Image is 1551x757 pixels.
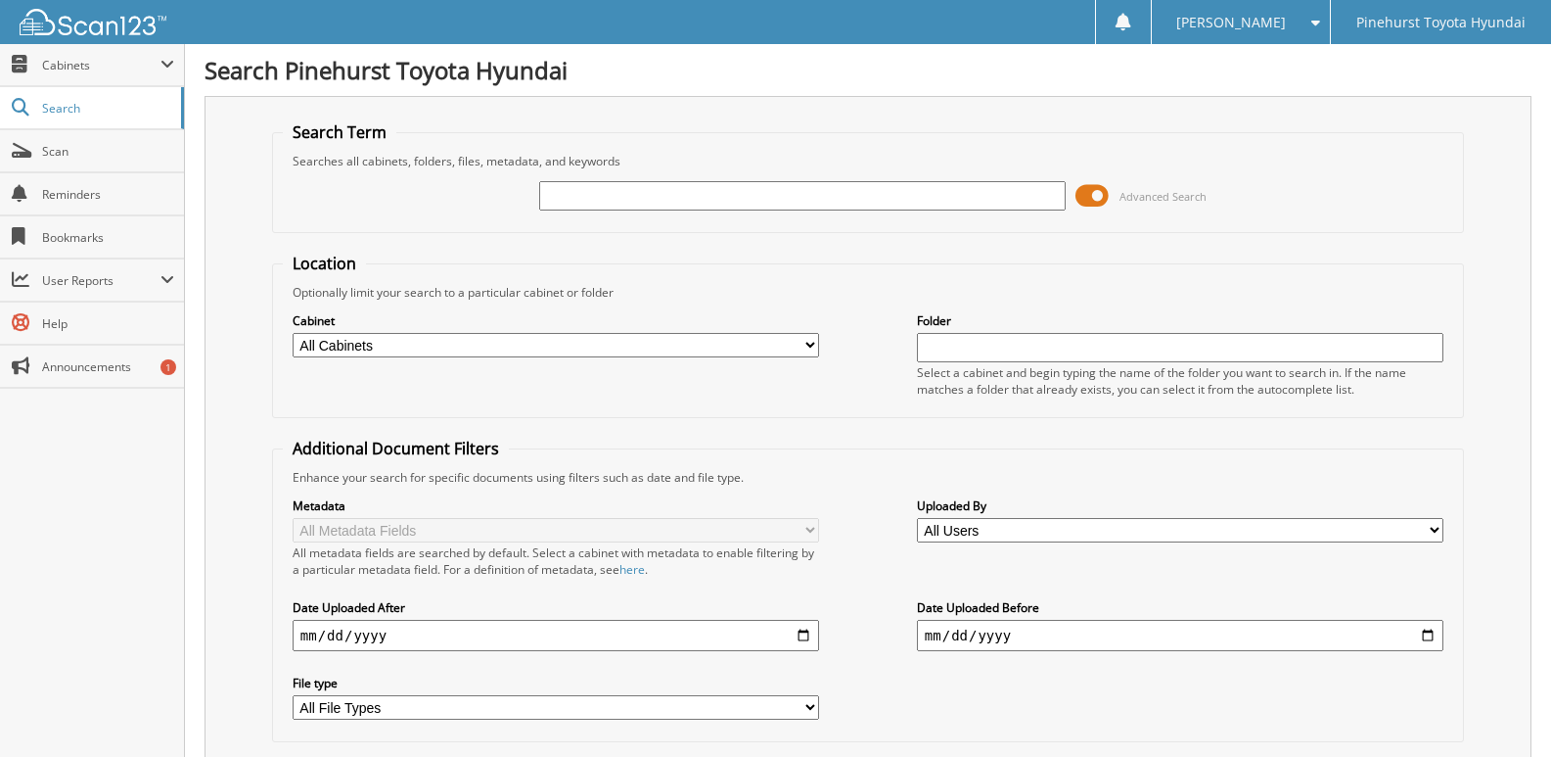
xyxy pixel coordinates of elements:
[293,497,819,514] label: Metadata
[42,57,160,73] span: Cabinets
[1176,17,1286,28] span: [PERSON_NAME]
[42,229,174,246] span: Bookmarks
[283,253,366,274] legend: Location
[283,121,396,143] legend: Search Term
[42,143,174,160] span: Scan
[205,54,1531,86] h1: Search Pinehurst Toyota Hyundai
[42,315,174,332] span: Help
[293,599,819,616] label: Date Uploaded After
[293,620,819,651] input: start
[283,284,1453,301] div: Optionally limit your search to a particular cabinet or folder
[42,272,160,289] span: User Reports
[917,620,1443,651] input: end
[293,675,819,691] label: File type
[1119,189,1207,204] span: Advanced Search
[20,9,166,35] img: scan123-logo-white.svg
[619,561,645,578] a: here
[1356,17,1526,28] span: Pinehurst Toyota Hyundai
[283,469,1453,486] div: Enhance your search for specific documents using filters such as date and file type.
[42,358,174,375] span: Announcements
[42,186,174,203] span: Reminders
[42,100,171,117] span: Search
[917,364,1443,398] div: Select a cabinet and begin typing the name of the folder you want to search in. If the name match...
[917,599,1443,616] label: Date Uploaded Before
[160,359,176,375] div: 1
[917,312,1443,329] label: Folder
[293,544,819,578] div: All metadata fields are searched by default. Select a cabinet with metadata to enable filtering b...
[293,312,819,329] label: Cabinet
[283,438,509,459] legend: Additional Document Filters
[283,153,1453,169] div: Searches all cabinets, folders, files, metadata, and keywords
[917,497,1443,514] label: Uploaded By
